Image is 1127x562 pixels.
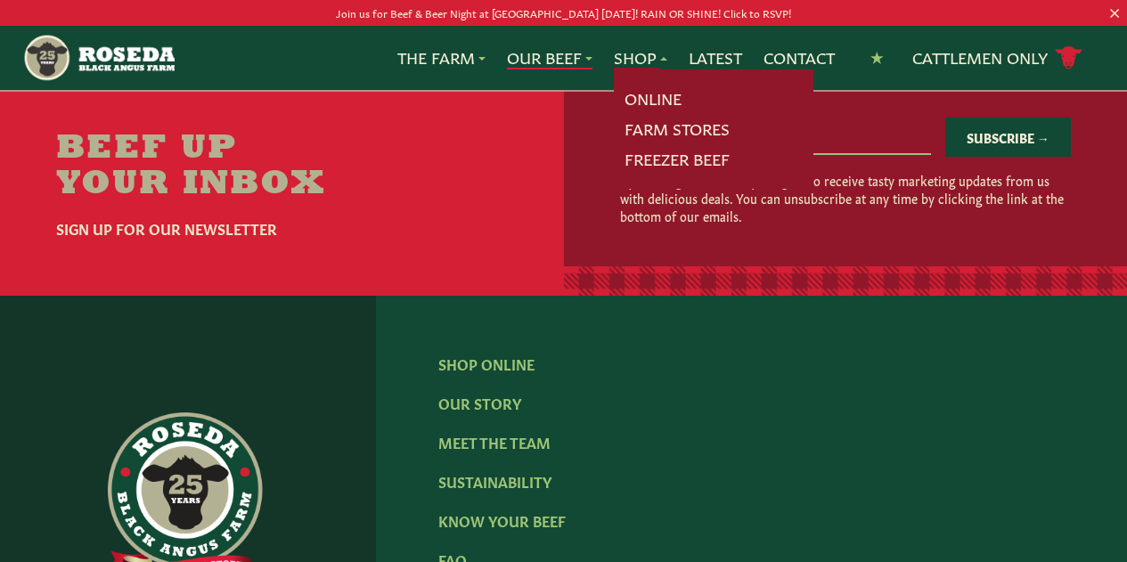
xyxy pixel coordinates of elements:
[689,46,742,69] a: Latest
[56,132,507,203] h2: Beef Up Your Inbox
[438,432,551,452] a: Meet The Team
[764,46,835,69] a: Contact
[625,87,682,110] a: Online
[945,118,1071,157] button: Subscribe →
[620,171,1071,224] p: By clicking "Subscribe" you agree to receive tasty marketing updates from us with delicious deals...
[438,354,535,373] a: Shop Online
[22,33,175,83] img: https://roseda.com/wp-content/uploads/2021/05/roseda-25-header.png
[56,4,1071,22] p: Join us for Beef & Beer Night at [GEOGRAPHIC_DATA] [DATE]! RAIN OR SHINE! Click to RSVP!
[397,46,486,69] a: The Farm
[438,510,566,530] a: Know Your Beef
[625,118,730,141] a: Farm Stores
[620,119,931,153] input: Enter Your Email
[438,471,551,491] a: Sustainability
[912,43,1083,74] a: Cattlemen Only
[625,148,730,171] a: Freezer Beef
[22,26,1104,90] nav: Main Navigation
[614,46,667,69] a: Shop
[56,217,507,239] h6: Sign Up For Our Newsletter
[507,46,592,69] a: Our Beef
[438,393,521,412] a: Our Story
